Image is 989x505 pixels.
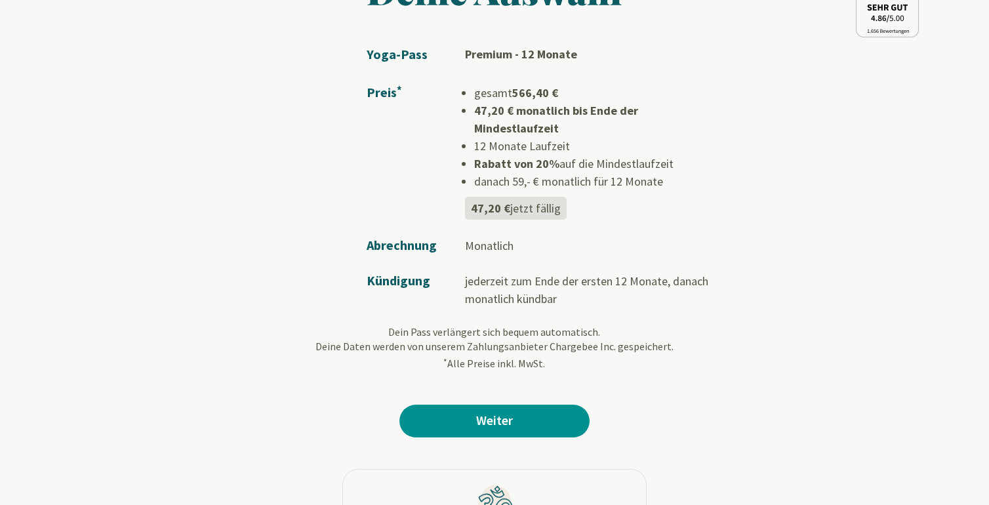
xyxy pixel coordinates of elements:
[257,325,732,372] p: Dein Pass verlängert sich bequem automatisch. Deine Daten werden von unserem Zahlungsanbieter Cha...
[367,45,465,64] td: Yoga-Pass
[465,197,567,220] div: jetzt fällig
[474,172,721,190] li: danach 59,- € monatlich für 12 Monate
[474,84,721,102] li: gesamt
[465,220,721,255] td: Monatlich
[465,45,721,64] td: Premium - 12 Monate
[512,85,558,100] b: 566,40 €
[471,201,510,216] b: 47,20 €
[367,64,465,220] td: Preis
[367,220,465,255] td: Abrechnung
[474,103,638,136] strong: 47,20 € monatlich bis Ende der Mindestlaufzeit
[367,255,465,308] td: Kündigung
[474,137,721,155] li: 12 Monate Laufzeit
[474,155,721,172] li: auf die Mindestlaufzeit
[465,255,721,308] td: jederzeit zum Ende der ersten 12 Monate, danach monatlich kündbar
[399,405,590,437] a: Weiter
[474,156,559,171] b: Rabatt von 20%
